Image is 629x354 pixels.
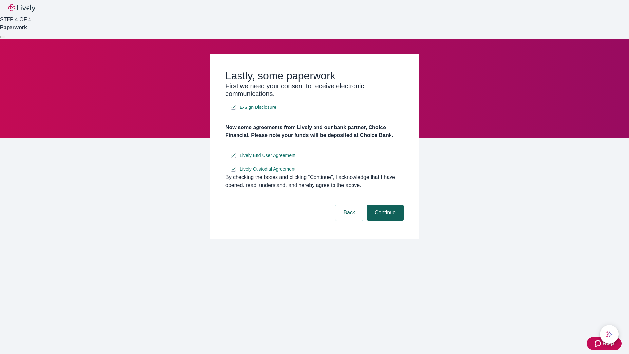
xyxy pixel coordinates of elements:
[335,205,363,221] button: Back
[225,173,404,189] div: By checking the boxes and clicking “Continue", I acknowledge that I have opened, read, understand...
[238,165,297,173] a: e-sign disclosure document
[238,151,297,160] a: e-sign disclosure document
[8,4,35,12] img: Lively
[606,331,613,338] svg: Lively AI Assistant
[240,152,295,159] span: Lively End User Agreement
[240,104,276,111] span: E-Sign Disclosure
[600,325,619,344] button: chat
[240,166,295,173] span: Lively Custodial Agreement
[367,205,404,221] button: Continue
[595,340,602,347] svg: Zendesk support icon
[225,69,404,82] h2: Lastly, some paperwork
[225,82,404,98] h3: First we need your consent to receive electronic communications.
[587,337,622,350] button: Zendesk support iconHelp
[602,340,614,347] span: Help
[238,103,277,111] a: e-sign disclosure document
[225,124,404,139] h4: Now some agreements from Lively and our bank partner, Choice Financial. Please note your funds wi...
